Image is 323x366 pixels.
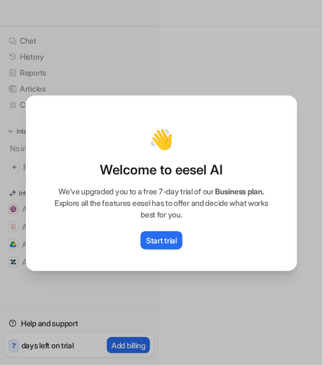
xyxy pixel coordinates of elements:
[39,197,284,220] p: Explore all the features eesel has to offer and decide what works best for you.
[146,235,177,246] p: Start trial
[39,161,284,179] p: Welcome to eesel AI
[149,128,174,150] p: 👋
[141,231,182,250] button: Start trial
[216,187,265,196] span: Business plan.
[39,185,284,197] p: We’ve upgraded you to a free 7-day trial of our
